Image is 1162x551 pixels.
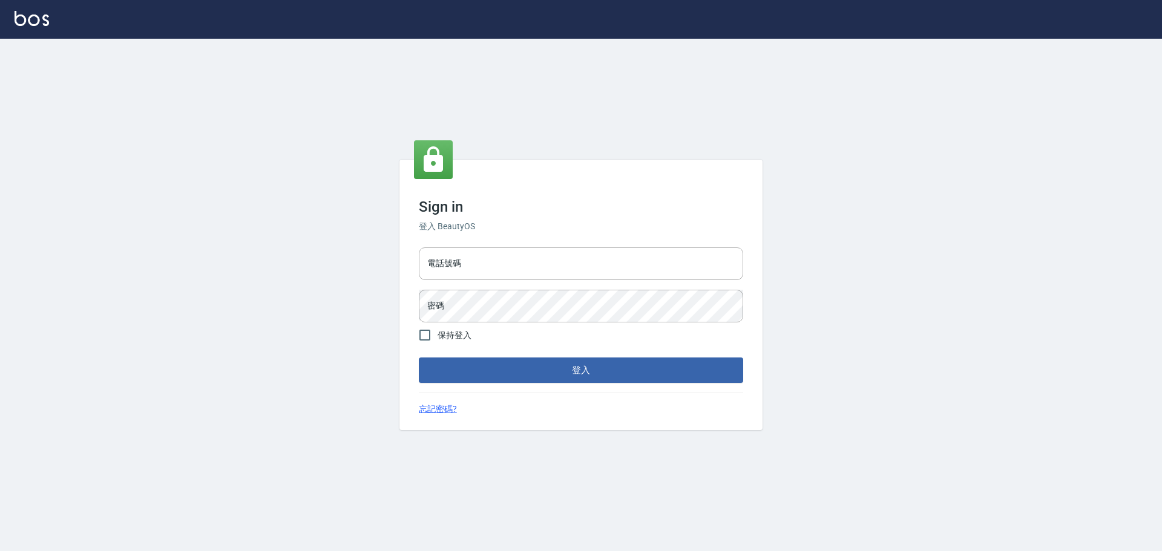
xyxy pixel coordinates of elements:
img: Logo [15,11,49,26]
button: 登入 [419,357,743,383]
span: 保持登入 [438,329,471,342]
a: 忘記密碼? [419,403,457,416]
h6: 登入 BeautyOS [419,220,743,233]
h3: Sign in [419,198,743,215]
